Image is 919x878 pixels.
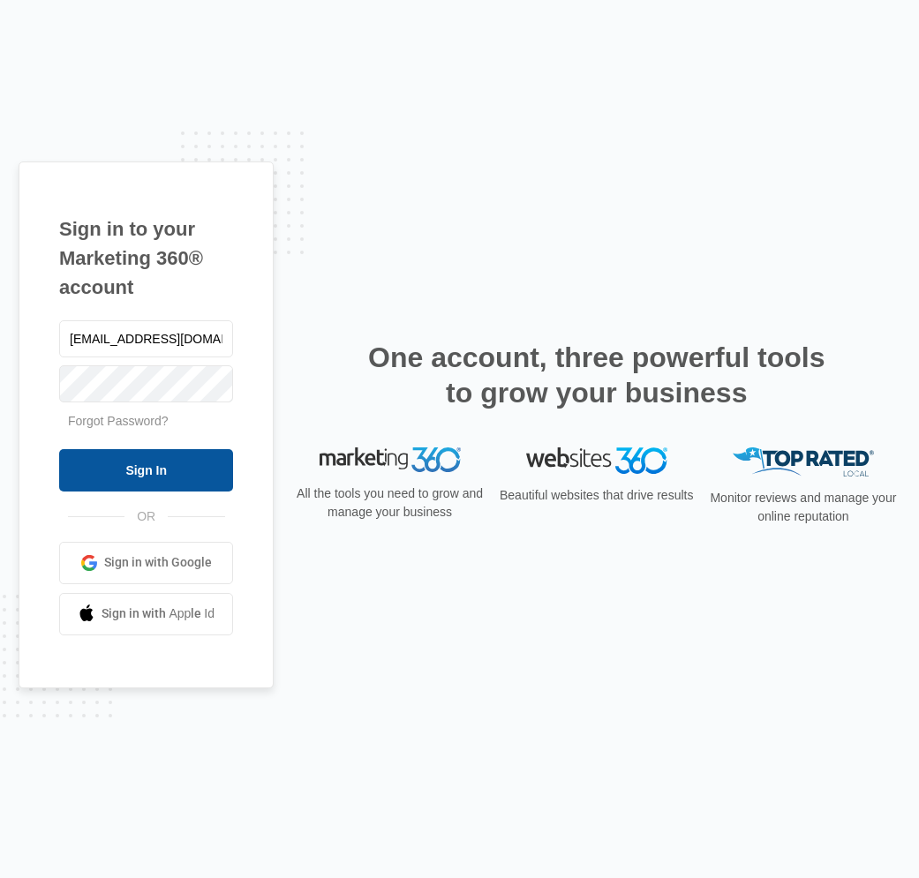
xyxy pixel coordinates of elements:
p: Beautiful websites that drive results [500,486,694,505]
a: Sign in with Apple Id [59,593,233,635]
span: Sign in with Google [104,553,212,572]
img: Top Rated Local [733,447,874,477]
p: Monitor reviews and manage your online reputation [706,489,900,526]
h1: Sign in to your Marketing 360® account [59,214,233,302]
img: Marketing 360 [320,447,461,472]
a: Forgot Password? [68,414,169,428]
p: All the tools you need to grow and manage your business [292,484,486,522]
span: OR [124,507,168,526]
input: Sign In [59,449,233,492]
input: Email [59,320,233,357]
a: Sign in with Google [59,542,233,584]
h2: One account, three powerful tools to grow your business [363,340,831,410]
span: Sign in with Apple Id [102,604,215,623]
img: Websites 360 [526,447,667,473]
